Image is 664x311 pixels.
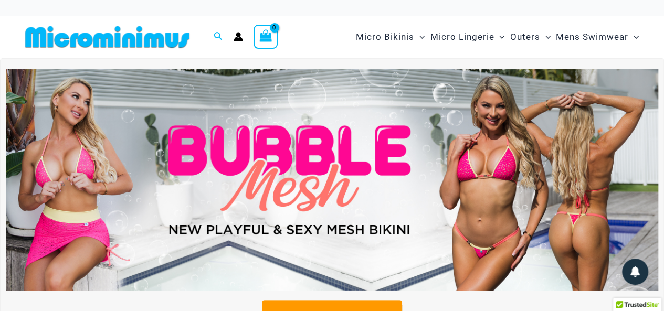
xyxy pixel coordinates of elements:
[427,21,507,53] a: Micro LingerieMenu ToggleMenu Toggle
[553,21,641,53] a: Mens SwimwearMenu ToggleMenu Toggle
[508,21,553,53] a: OutersMenu ToggleMenu Toggle
[21,25,194,49] img: MM SHOP LOGO FLAT
[414,24,425,50] span: Menu Toggle
[494,24,504,50] span: Menu Toggle
[430,24,494,50] span: Micro Lingerie
[510,24,540,50] span: Outers
[556,24,628,50] span: Mens Swimwear
[356,24,414,50] span: Micro Bikinis
[6,69,658,291] img: Bubble Mesh Highlight Pink
[540,24,551,50] span: Menu Toggle
[234,32,243,41] a: Account icon link
[628,24,639,50] span: Menu Toggle
[352,19,643,55] nav: Site Navigation
[353,21,427,53] a: Micro BikinisMenu ToggleMenu Toggle
[254,25,278,49] a: View Shopping Cart, empty
[214,30,223,44] a: Search icon link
